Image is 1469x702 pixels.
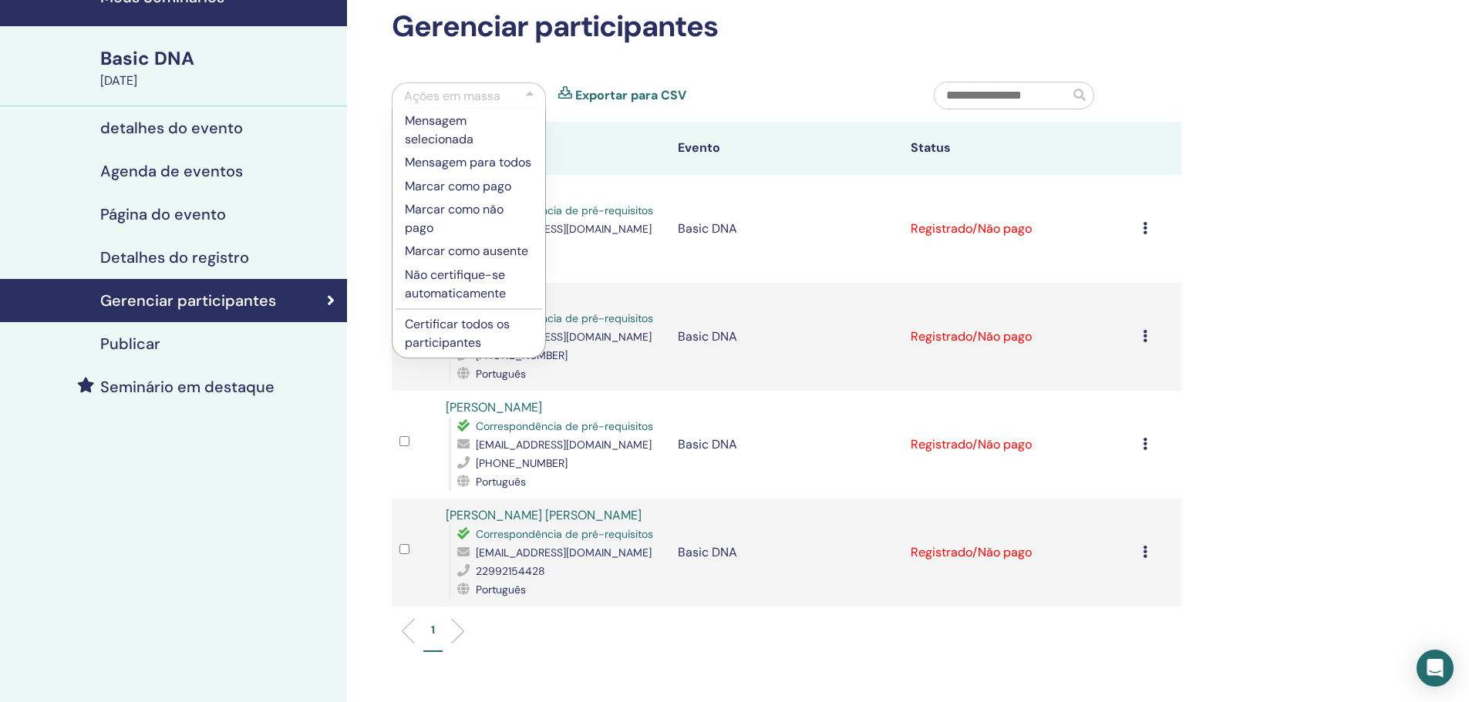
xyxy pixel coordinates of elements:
[476,438,652,452] span: [EMAIL_ADDRESS][DOMAIN_NAME]
[405,242,533,260] p: Marcar como ausente
[670,499,902,606] td: Basic DNA
[438,122,670,175] th: Participante
[100,378,275,396] h4: Seminário em destaque
[100,45,338,72] div: Basic DNA
[670,391,902,499] td: Basic DNA
[903,122,1135,175] th: Status
[476,456,568,470] span: [PHONE_NUMBER]
[446,507,642,523] a: [PERSON_NAME] [PERSON_NAME]
[476,419,653,433] span: Correspondência de pré-requisitos
[1417,650,1454,687] div: Open Intercom Messenger
[476,348,568,362] span: [PHONE_NUMBER]
[405,200,533,237] p: Marcar como não pago
[476,564,545,578] span: 22992154428
[100,291,276,310] h4: Gerenciar participantes
[476,203,653,217] span: Correspondência de pré-requisitos
[405,153,533,172] p: Mensagem para todos
[100,72,338,90] div: [DATE]
[100,119,243,137] h4: detalhes do evento
[405,315,533,352] p: Certificar todos os participantes
[476,367,526,381] span: Português
[476,311,653,325] span: Correspondência de pré-requisitos
[670,283,902,391] td: Basic DNA
[100,205,226,223] h4: Página do evento
[431,622,435,638] p: 1
[476,527,653,541] span: Correspondência de pré-requisitos
[405,266,533,303] p: Não certifique-se automaticamente
[670,122,902,175] th: Evento
[446,399,542,415] a: [PERSON_NAME]
[100,248,249,267] h4: Detalhes do registro
[476,583,526,596] span: Português
[405,177,533,196] p: Marcar como pago
[575,86,686,105] a: Exportar para CSV
[100,162,243,180] h4: Agenda de eventos
[670,175,902,283] td: Basic DNA
[476,475,526,489] span: Português
[91,45,347,90] a: Basic DNA[DATE]
[100,334,160,353] h4: Publicar
[476,546,652,559] span: [EMAIL_ADDRESS][DOMAIN_NAME]
[476,330,652,344] span: [EMAIL_ADDRESS][DOMAIN_NAME]
[404,87,500,106] div: Ações em massa
[392,9,1181,45] h2: Gerenciar participantes
[476,222,652,236] span: [EMAIL_ADDRESS][DOMAIN_NAME]
[405,112,533,149] p: Mensagem selecionada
